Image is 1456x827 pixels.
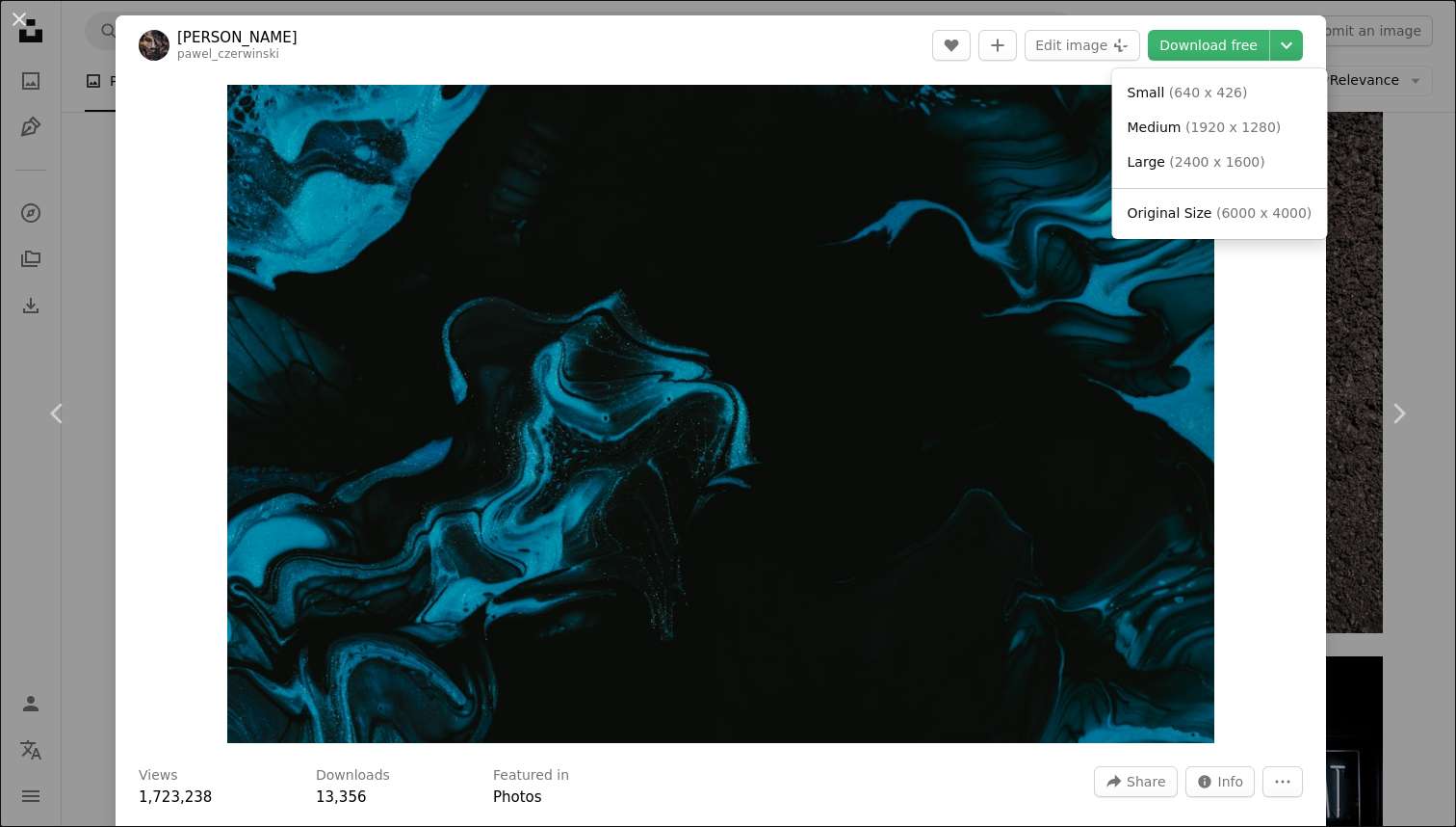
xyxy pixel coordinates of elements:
span: Large [1128,154,1165,170]
span: Medium [1128,120,1182,135]
span: Small [1128,85,1165,100]
span: ( 640 x 426 ) [1169,85,1248,100]
span: Original Size [1128,205,1212,221]
span: ( 2400 x 1600 ) [1169,154,1264,170]
span: ( 6000 x 4000 ) [1216,205,1312,221]
span: ( 1920 x 1280 ) [1185,120,1281,135]
button: Choose download size [1270,30,1303,61]
div: Choose download size [1112,68,1328,239]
